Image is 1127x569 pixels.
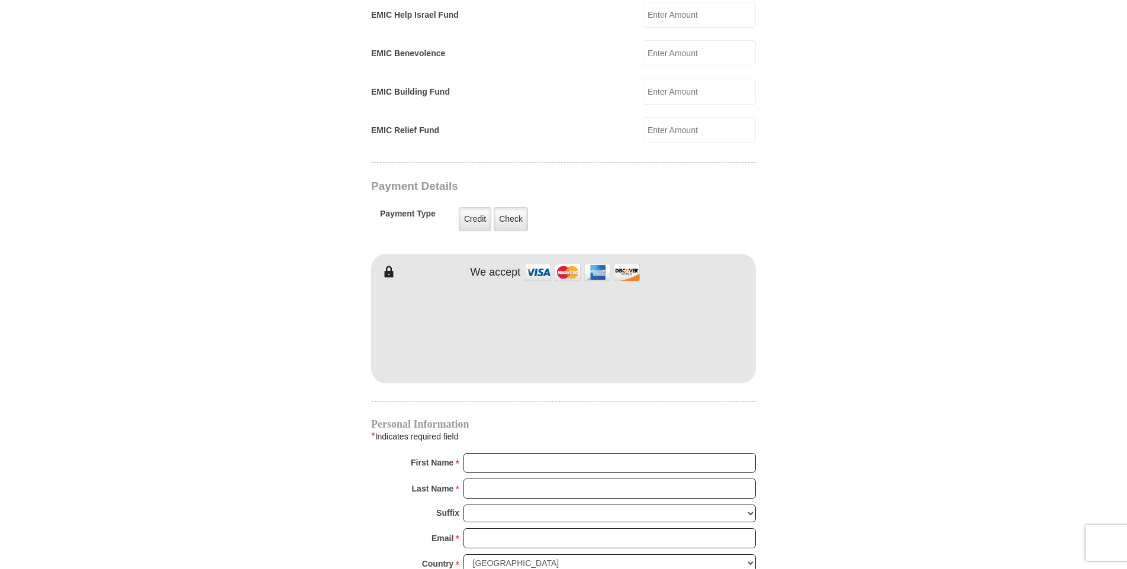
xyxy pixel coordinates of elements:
h4: Personal Information [371,419,756,429]
label: EMIC Benevolence [371,47,445,60]
label: Check [494,207,528,231]
img: credit cards accepted [523,260,642,285]
label: EMIC Relief Fund [371,124,439,137]
h5: Payment Type [380,209,436,225]
h3: Payment Details [371,180,673,193]
strong: Email [432,530,453,547]
label: EMIC Building Fund [371,86,450,98]
input: Enter Amount [643,79,756,105]
input: Enter Amount [643,117,756,143]
div: Indicates required field [371,429,756,444]
label: EMIC Help Israel Fund [371,9,459,21]
strong: Last Name [412,480,454,497]
strong: Suffix [436,505,459,521]
h4: We accept [471,266,521,279]
input: Enter Amount [643,40,756,66]
input: Enter Amount [643,2,756,28]
strong: First Name [411,454,453,471]
label: Credit [459,207,491,231]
